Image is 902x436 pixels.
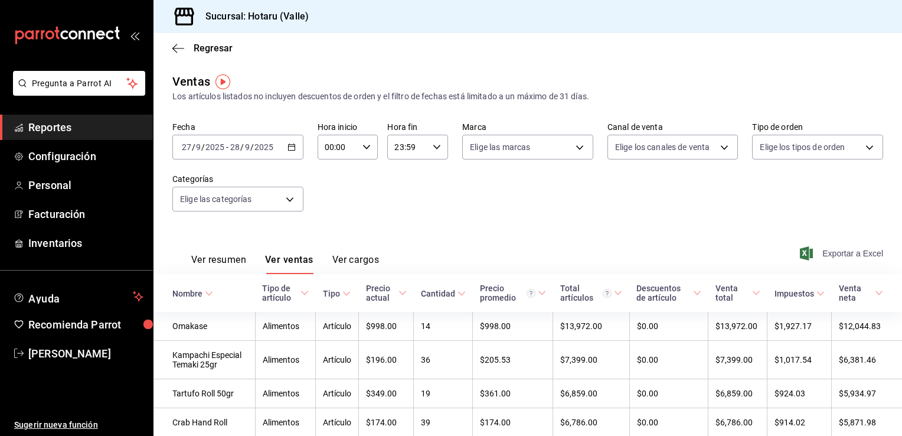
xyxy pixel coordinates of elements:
[316,312,359,341] td: Artículo
[560,284,612,302] div: Total artículos
[421,289,455,298] div: Cantidad
[473,341,553,379] td: $205.53
[636,284,690,302] div: Descuentos de artículo
[195,142,201,152] input: --
[708,341,767,379] td: $7,399.00
[254,142,274,152] input: ----
[767,379,832,408] td: $924.03
[636,284,701,302] span: Descuentos de artículo
[192,142,195,152] span: /
[14,419,143,431] span: Sugerir nueva función
[13,71,145,96] button: Pregunta a Parrot AI
[767,312,832,341] td: $1,927.17
[181,142,192,152] input: --
[316,379,359,408] td: Artículo
[832,341,902,379] td: $6,381.46
[28,289,128,304] span: Ayuda
[414,379,473,408] td: 19
[28,177,143,193] span: Personal
[8,86,145,98] a: Pregunta a Parrot AI
[629,312,708,341] td: $0.00
[28,148,143,164] span: Configuración
[607,123,738,131] label: Canal de venta
[265,254,313,274] button: Ver ventas
[421,289,466,298] span: Cantidad
[553,379,629,408] td: $6,859.00
[172,73,210,90] div: Ventas
[28,346,143,362] span: [PERSON_NAME]
[832,379,902,408] td: $5,934.97
[153,312,255,341] td: Omakase
[839,284,883,302] span: Venta neta
[240,142,244,152] span: /
[172,289,202,298] div: Nombre
[201,142,205,152] span: /
[832,312,902,341] td: $12,044.83
[752,123,883,131] label: Tipo de orden
[480,284,535,302] div: Precio promedio
[180,193,252,205] span: Elige las categorías
[230,142,240,152] input: --
[28,317,143,333] span: Recomienda Parrot
[153,341,255,379] td: Kampachi Especial Temaki 25gr
[629,379,708,408] td: $0.00
[226,142,228,152] span: -
[473,312,553,341] td: $998.00
[462,123,593,131] label: Marca
[359,312,414,341] td: $998.00
[255,379,316,408] td: Alimentos
[839,284,872,302] div: Venta neta
[760,141,845,153] span: Elige los tipos de orden
[715,284,750,302] div: Venta total
[255,312,316,341] td: Alimentos
[527,289,535,298] svg: Precio promedio = Total artículos / cantidad
[774,289,825,298] span: Impuestos
[553,312,629,341] td: $13,972.00
[603,289,612,298] svg: El total artículos considera cambios de precios en los artículos así como costos adicionales por ...
[323,289,340,298] div: Tipo
[28,206,143,222] span: Facturación
[615,141,710,153] span: Elige los canales de venta
[414,312,473,341] td: 14
[172,90,883,103] div: Los artículos listados no incluyen descuentos de orden y el filtro de fechas está limitado a un m...
[318,123,378,131] label: Hora inicio
[262,284,298,302] div: Tipo de artículo
[28,235,143,251] span: Inventarios
[387,123,448,131] label: Hora fin
[715,284,760,302] span: Venta total
[366,284,407,302] span: Precio actual
[802,246,883,261] button: Exportar a Excel
[153,379,255,408] td: Tartufo Roll 50gr
[262,284,309,302] span: Tipo de artículo
[332,254,380,274] button: Ver cargos
[172,175,303,183] label: Categorías
[366,284,396,302] div: Precio actual
[194,43,233,54] span: Regresar
[130,31,139,40] button: open_drawer_menu
[255,341,316,379] td: Alimentos
[215,74,230,89] img: Tooltip marker
[480,284,546,302] span: Precio promedio
[708,312,767,341] td: $13,972.00
[414,341,473,379] td: 36
[708,379,767,408] td: $6,859.00
[32,77,127,90] span: Pregunta a Parrot AI
[172,289,213,298] span: Nombre
[629,341,708,379] td: $0.00
[244,142,250,152] input: --
[172,123,303,131] label: Fecha
[196,9,309,24] h3: Sucursal: Hotaru (Valle)
[473,379,553,408] td: $361.00
[191,254,379,274] div: navigation tabs
[205,142,225,152] input: ----
[316,341,359,379] td: Artículo
[191,254,246,274] button: Ver resumen
[359,341,414,379] td: $196.00
[767,341,832,379] td: $1,017.54
[553,341,629,379] td: $7,399.00
[172,43,233,54] button: Regresar
[28,119,143,135] span: Reportes
[560,284,622,302] span: Total artículos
